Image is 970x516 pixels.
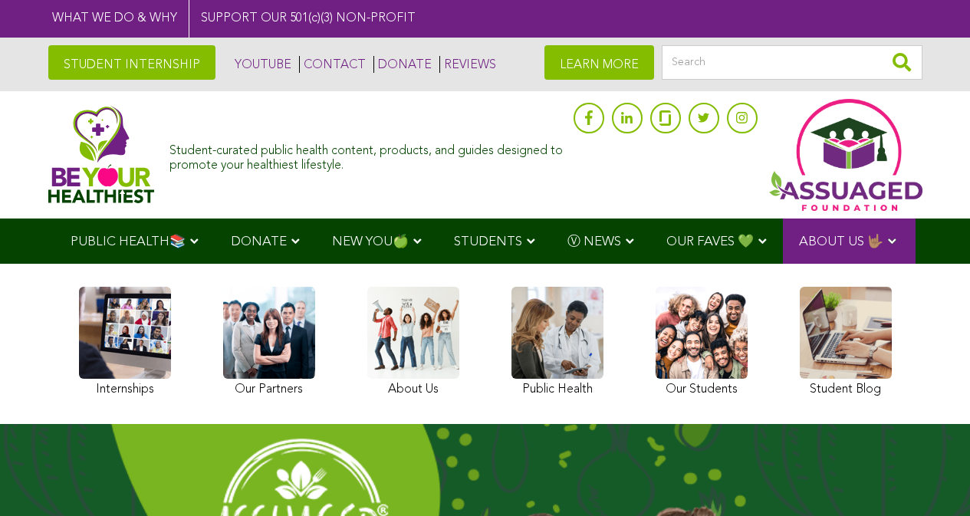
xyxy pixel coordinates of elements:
span: OUR FAVES 💚 [666,235,754,248]
span: STUDENTS [454,235,522,248]
span: DONATE [231,235,287,248]
img: glassdoor [659,110,670,126]
div: Navigation Menu [48,219,922,264]
a: DONATE [373,56,432,73]
span: ABOUT US 🤟🏽 [799,235,883,248]
a: REVIEWS [439,56,496,73]
a: YOUTUBE [231,56,291,73]
img: Assuaged [48,106,155,203]
div: Student-curated public health content, products, and guides designed to promote your healthiest l... [169,136,565,173]
span: PUBLIC HEALTH📚 [71,235,186,248]
input: Search [662,45,922,80]
a: STUDENT INTERNSHIP [48,45,215,80]
img: Assuaged App [769,99,922,211]
iframe: Chat Widget [893,442,970,516]
span: NEW YOU🍏 [332,235,409,248]
span: Ⓥ NEWS [567,235,621,248]
a: CONTACT [299,56,366,73]
a: LEARN MORE [544,45,654,80]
